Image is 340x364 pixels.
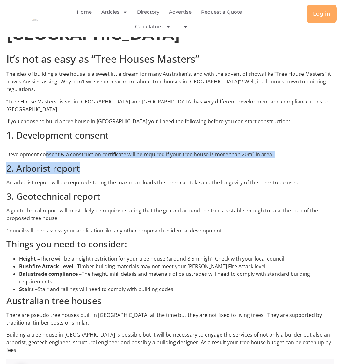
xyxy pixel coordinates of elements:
li: Stair and railings will need to comply with building codes. [19,285,334,293]
p: If you choose to build a tree house in [GEOGRAPHIC_DATA] you’ll need the following before you can... [6,118,334,125]
p: Building a tree house in [GEOGRAPHIC_DATA] is possible but it will be necessary to engage the ser... [6,331,334,354]
li: There will be a height restriction for your tree house (around 8.5m high). Check with your local ... [19,255,334,262]
a: Articles [101,5,127,19]
strong: Bushfire Attack Level – [19,263,77,270]
li: The height, infill details and materials of balustrades will need to comply with standard buildin... [19,270,334,285]
h3: 1. Development consent [6,130,334,141]
p: Council will then assess your application like any other proposed residential development. [6,227,334,234]
li: Timber building materials may not meet your [PERSON_NAME] Fire Attack level. [19,262,334,270]
h3: Australian tree houses [6,296,334,306]
h3: 3. Geotechnical report [6,191,334,202]
strong: Balustrade compliance – [19,270,82,277]
a: Home [77,5,92,19]
h3: Things you need to consider: [6,239,334,250]
a: Directory [137,5,159,19]
h3: 2. Arborist report [6,163,334,174]
a: Calculators [135,19,170,34]
a: Log in [307,5,337,23]
h2: It’s not as easy as “Tree Houses Masters” [6,53,334,65]
p: “Tree House Masters” is set in [GEOGRAPHIC_DATA] and [GEOGRAPHIC_DATA] has very different develop... [6,98,334,113]
span: Log in [313,11,330,17]
a: Advertise [169,5,192,19]
strong: Stairs – [19,286,38,293]
p: Development consent & a construction certificate will be required if your tree house is more than... [6,151,334,158]
strong: Height – [19,255,40,262]
p: There are pseudo tree houses built in [GEOGRAPHIC_DATA] all the time but they are not fixed to li... [6,311,334,326]
a: Request a Quote [201,5,242,19]
p: The idea of building a tree house is a sweet little dream for many Australian’s, and with the adv... [6,70,334,93]
p: A geotechnical report will most likely be required stating that the ground around the trees is st... [6,207,334,222]
nav: Menu [70,5,253,34]
p: An arborist report will be required stating the maximum loads the trees can take and the longevit... [6,179,334,186]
